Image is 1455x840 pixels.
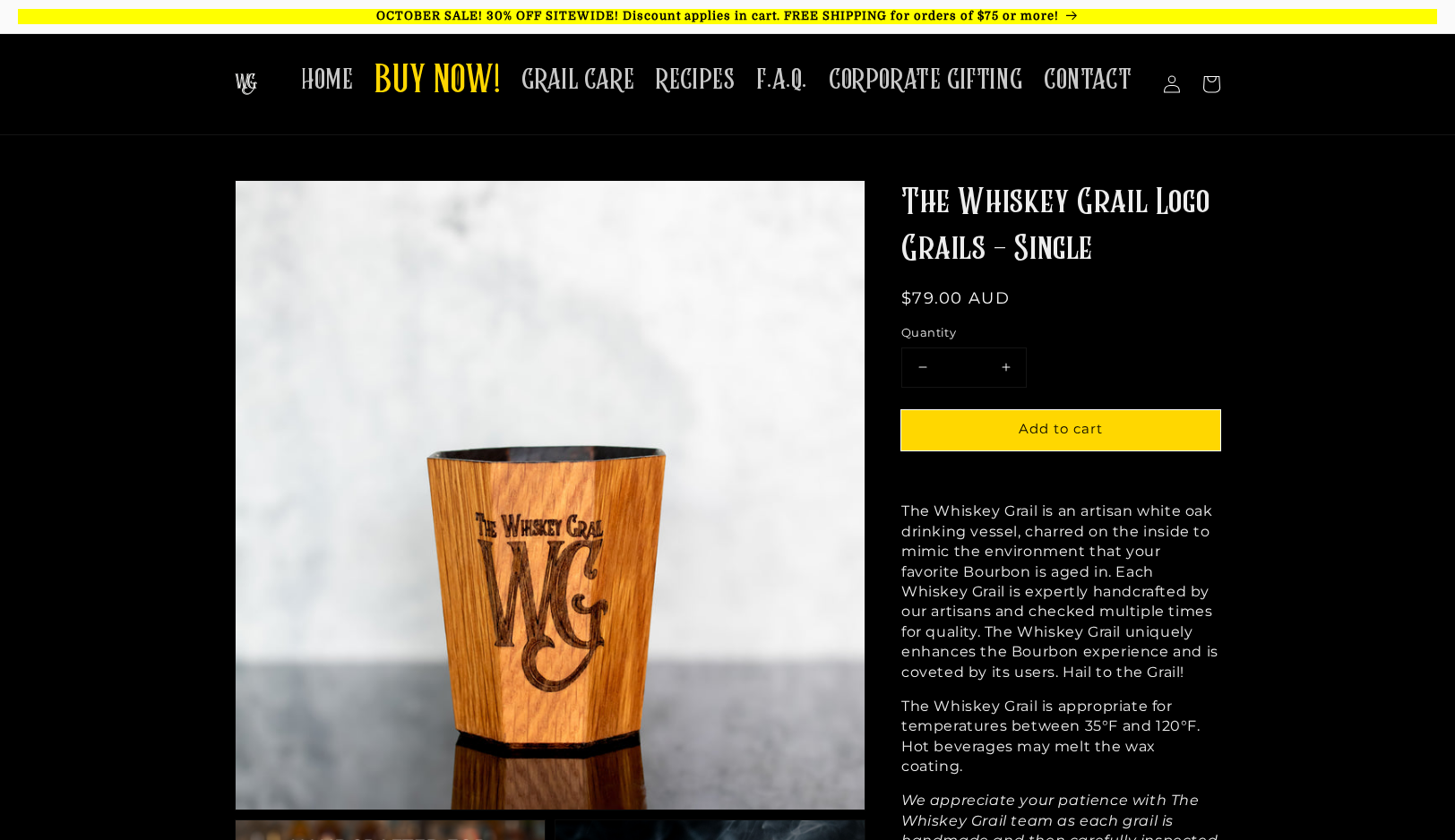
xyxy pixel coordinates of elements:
p: OCTOBER SALE! 30% OFF SITEWIDE! Discount applies in cart. FREE SHIPPING for orders of $75 or more! [18,9,1437,24]
img: The Whiskey Grail [235,73,257,95]
a: F.A.Q. [745,52,818,108]
span: Add to cart [1019,420,1103,437]
button: Add to cart [901,410,1220,450]
h1: The Whiskey Grail Logo Grails - Single [901,180,1220,273]
span: CONTACT [1044,63,1132,98]
span: BUY NOW! [375,57,500,107]
span: F.A.Q. [756,63,807,98]
span: The Whiskey Grail is appropriate for temperatures between 35°F and 120°F. Hot beverages may melt ... [901,698,1201,775]
a: RECIPES [645,52,745,108]
span: CORPORATE GIFTING [829,63,1022,98]
span: $79.00 AUD [901,288,1010,308]
span: RECIPES [656,63,735,98]
a: CORPORATE GIFTING [818,52,1033,108]
span: HOME [301,63,353,98]
span: GRAIL CARE [521,63,634,98]
a: HOME [290,52,364,108]
label: Quantity [901,324,1220,342]
a: BUY NOW! [364,47,511,117]
p: The Whiskey Grail is an artisan white oak drinking vessel, charred on the inside to mimic the env... [901,501,1220,682]
a: GRAIL CARE [511,52,645,108]
a: CONTACT [1033,52,1142,108]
